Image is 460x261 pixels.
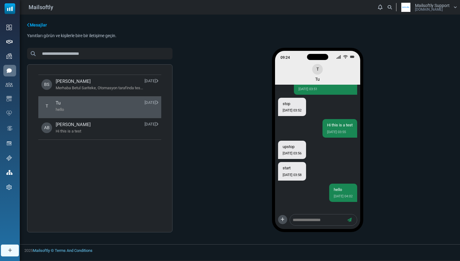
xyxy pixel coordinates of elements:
img: email-templates-icon.svg [6,96,12,101]
small: [DATE] 03:58 [283,172,301,178]
span: [DATE] [145,78,158,85]
a: Mailsoftly © [33,248,54,253]
img: sms-icon-active.png [6,68,12,73]
span: Hi this is a test [56,128,158,134]
span: Merhaba Betul Sariteke, Otomasyon tarafinda tes... [56,85,158,91]
div: AB [41,122,52,133]
img: settings-icon.svg [6,185,12,190]
small: [DATE] 03:51 [298,86,353,92]
div: hello [329,184,357,202]
span: hello [56,107,158,113]
footer: 2025 [20,244,460,255]
a: [PERSON_NAME] [56,121,91,128]
div: BS [41,79,52,90]
span: [DOMAIN_NAME] [415,8,443,11]
div: stop [278,98,306,116]
div: upstop [278,141,306,159]
small: [DATE] 04:02 [334,194,353,199]
a: Tu [56,100,61,107]
span: Mailsoftly [29,3,53,11]
small: [DATE] 03:56 [283,151,301,156]
div: Hi this is a test [322,119,357,138]
a: [PERSON_NAME] [56,78,91,85]
img: support-icon.svg [6,155,12,161]
div: T [41,101,52,111]
img: workflow.svg [6,125,13,132]
small: [DATE] 03:52 [283,108,301,113]
div: 09:24 [281,55,334,59]
img: contacts-icon.svg [5,83,13,87]
span: [DATE] [145,121,158,128]
img: domain-health-icon.svg [6,111,12,115]
span: [DATE] [145,100,158,107]
img: User Logo [398,3,413,12]
span: translation missing: tr.layouts.footer.terms_and_conditions [55,248,92,253]
span: Mailsoftly Support [415,3,450,8]
a: User Logo Mailsoftly Support [DOMAIN_NAME] [398,3,457,12]
div: start [278,162,306,181]
a: Mesajlar [27,22,47,28]
a: Terms And Conditions [55,248,92,253]
div: Yanıtları görün ve kişilerle bire bir iletişime geçin. [27,33,117,38]
img: dashboard-icon.svg [6,25,12,30]
img: campaigns-icon.png [6,53,12,59]
small: [DATE] 03:55 [327,129,353,135]
img: landing_pages.svg [6,141,12,146]
img: mailsoftly_icon_blue_white.svg [5,3,15,14]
